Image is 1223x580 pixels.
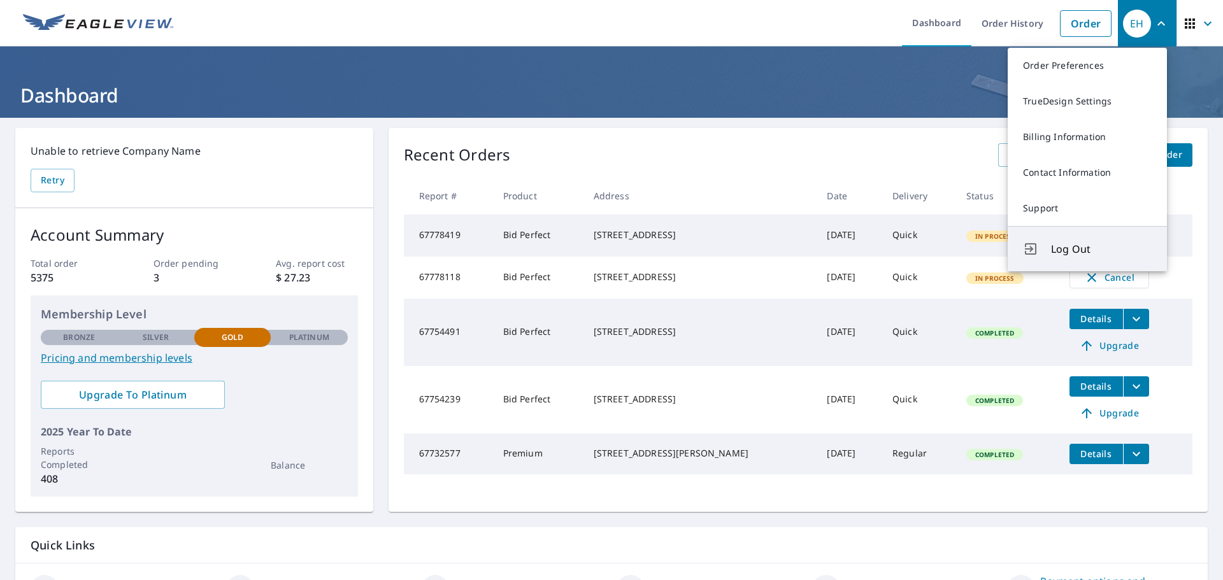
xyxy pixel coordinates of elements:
[1069,267,1149,288] button: Cancel
[817,299,882,366] td: [DATE]
[817,366,882,434] td: [DATE]
[404,177,493,215] th: Report #
[968,274,1022,283] span: In Process
[882,177,956,215] th: Delivery
[1083,270,1136,285] span: Cancel
[1051,241,1152,257] span: Log Out
[154,270,235,285] p: 3
[882,257,956,299] td: Quick
[1069,403,1149,423] a: Upgrade
[1008,83,1167,119] a: TrueDesign Settings
[31,143,358,159] p: Unable to retrieve Company Name
[1008,155,1167,190] a: Contact Information
[493,257,583,299] td: Bid Perfect
[493,366,583,434] td: Bid Perfect
[143,332,169,343] p: Silver
[41,306,348,323] p: Membership Level
[404,143,511,167] p: Recent Orders
[1077,406,1141,421] span: Upgrade
[817,257,882,299] td: [DATE]
[41,173,64,188] span: Retry
[404,299,493,366] td: 67754491
[41,350,348,365] a: Pricing and membership levels
[1008,48,1167,83] a: Order Preferences
[289,332,329,343] p: Platinum
[41,381,225,409] a: Upgrade To Platinum
[1077,338,1141,353] span: Upgrade
[493,177,583,215] th: Product
[882,215,956,257] td: Quick
[1123,376,1149,397] button: filesDropdownBtn-67754239
[968,232,1022,241] span: In Process
[968,396,1022,405] span: Completed
[1008,119,1167,155] a: Billing Information
[817,434,882,474] td: [DATE]
[1123,309,1149,329] button: filesDropdownBtn-67754491
[594,271,807,283] div: [STREET_ADDRESS]
[493,299,583,366] td: Bid Perfect
[31,169,75,192] button: Retry
[1069,336,1149,356] a: Upgrade
[276,257,357,270] p: Avg. report cost
[817,215,882,257] td: [DATE]
[882,299,956,366] td: Quick
[594,325,807,338] div: [STREET_ADDRESS]
[404,215,493,257] td: 67778419
[41,424,348,439] p: 2025 Year To Date
[1077,448,1115,460] span: Details
[154,257,235,270] p: Order pending
[1123,444,1149,464] button: filesDropdownBtn-67732577
[222,332,243,343] p: Gold
[493,434,583,474] td: Premium
[1077,313,1115,325] span: Details
[817,177,882,215] th: Date
[1008,190,1167,226] a: Support
[404,257,493,299] td: 67778118
[31,537,1192,553] p: Quick Links
[1008,226,1167,271] button: Log Out
[31,257,112,270] p: Total order
[956,177,1059,215] th: Status
[41,444,117,471] p: Reports Completed
[276,270,357,285] p: $ 27.23
[404,434,493,474] td: 67732577
[1069,376,1123,397] button: detailsBtn-67754239
[882,434,956,474] td: Regular
[968,329,1022,337] span: Completed
[583,177,817,215] th: Address
[1069,444,1123,464] button: detailsBtn-67732577
[63,332,95,343] p: Bronze
[493,215,583,257] td: Bid Perfect
[594,229,807,241] div: [STREET_ADDRESS]
[882,366,956,434] td: Quick
[31,223,358,246] p: Account Summary
[15,82,1208,108] h1: Dashboard
[968,450,1022,459] span: Completed
[998,143,1089,167] a: View All Orders
[23,14,173,33] img: EV Logo
[31,270,112,285] p: 5375
[1060,10,1112,37] a: Order
[594,393,807,406] div: [STREET_ADDRESS]
[41,471,117,486] p: 408
[51,388,215,402] span: Upgrade To Platinum
[404,366,493,434] td: 67754239
[1077,380,1115,392] span: Details
[1069,309,1123,329] button: detailsBtn-67754491
[1123,10,1151,38] div: EH
[271,458,347,472] p: Balance
[594,447,807,460] div: [STREET_ADDRESS][PERSON_NAME]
